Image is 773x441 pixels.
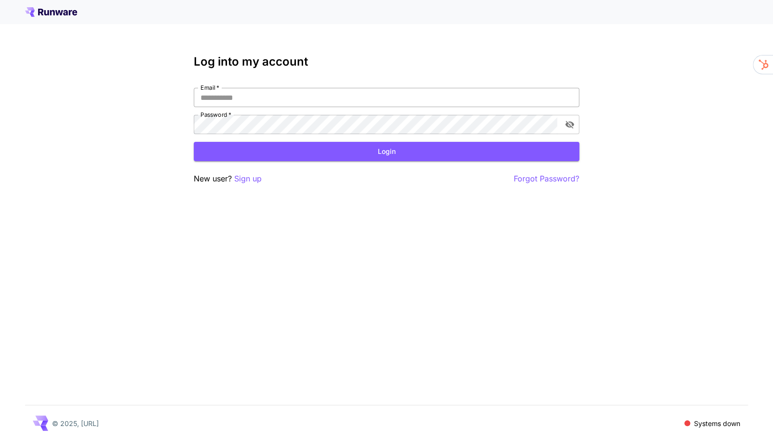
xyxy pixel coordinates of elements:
[52,418,99,428] p: © 2025, [URL]
[200,110,231,119] label: Password
[194,142,579,162] button: Login
[234,173,262,185] button: Sign up
[200,83,219,92] label: Email
[194,55,579,69] h3: Log into my account
[194,173,262,185] p: New user?
[561,116,578,133] button: toggle password visibility
[694,418,740,428] p: Systems down
[514,173,579,185] button: Forgot Password?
